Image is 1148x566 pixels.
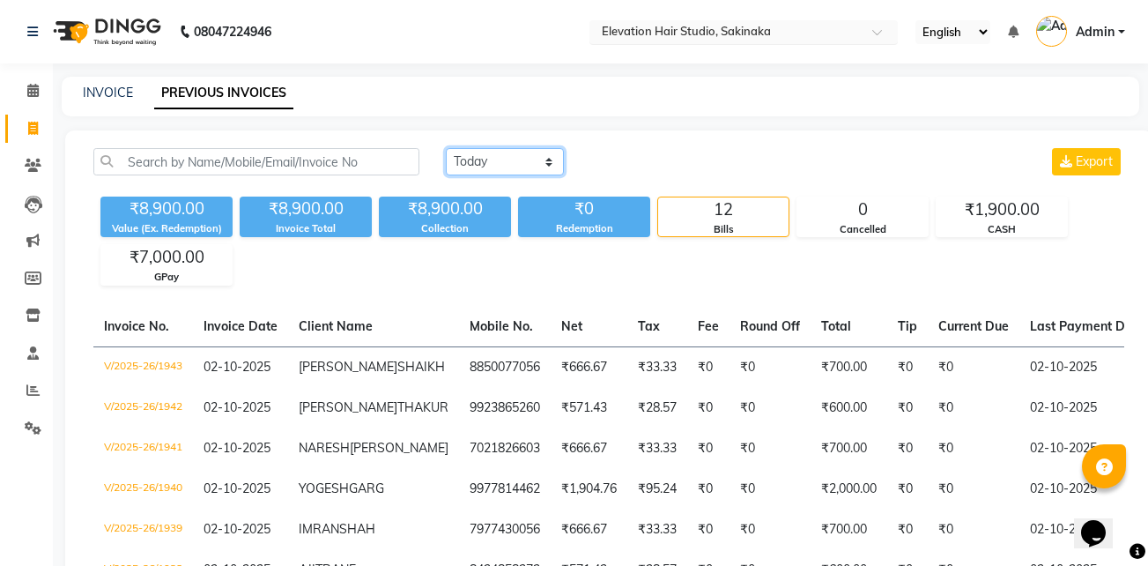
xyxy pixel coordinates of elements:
span: 02-10-2025 [204,480,270,496]
div: 0 [797,197,928,222]
td: 7021826603 [459,428,551,469]
span: [PERSON_NAME] [299,399,397,415]
span: Current Due [938,318,1009,334]
td: ₹0 [887,346,928,388]
td: ₹28.57 [627,388,687,428]
td: ₹700.00 [811,428,887,469]
td: ₹0 [887,469,928,510]
td: 7977430056 [459,510,551,550]
td: ₹0 [928,428,1019,469]
span: Net [561,318,582,334]
div: Cancelled [797,222,928,237]
span: SHAH [339,521,375,537]
span: GARG [349,480,384,496]
span: 02-10-2025 [204,521,270,537]
td: ₹0 [730,510,811,550]
td: ₹33.33 [627,428,687,469]
span: Export [1076,153,1113,169]
td: ₹0 [730,469,811,510]
span: THAKUR [397,399,448,415]
td: ₹666.67 [551,428,627,469]
span: Invoice Date [204,318,278,334]
td: ₹0 [928,510,1019,550]
span: SHAIKH [397,359,445,375]
span: Invoice No. [104,318,169,334]
span: 02-10-2025 [204,399,270,415]
td: ₹0 [928,346,1019,388]
div: CASH [937,222,1067,237]
span: [PERSON_NAME] [350,440,448,456]
td: ₹33.33 [627,510,687,550]
td: ₹2,000.00 [811,469,887,510]
button: Export [1052,148,1121,175]
td: ₹0 [687,388,730,428]
div: ₹8,900.00 [240,197,372,221]
td: ₹666.67 [551,346,627,388]
img: Admin [1036,16,1067,47]
td: V/2025-26/1942 [93,388,193,428]
td: ₹571.43 [551,388,627,428]
span: Mobile No. [470,318,533,334]
div: 12 [658,197,789,222]
span: [PERSON_NAME] [299,359,397,375]
td: ₹0 [730,428,811,469]
td: ₹0 [730,346,811,388]
span: Total [821,318,851,334]
td: ₹0 [928,388,1019,428]
span: YOGESH [299,480,349,496]
td: ₹700.00 [811,346,887,388]
td: ₹95.24 [627,469,687,510]
div: ₹0 [518,197,650,221]
div: GPay [101,270,232,285]
div: ₹7,000.00 [101,245,232,270]
td: ₹0 [687,510,730,550]
span: Client Name [299,318,373,334]
a: INVOICE [83,85,133,101]
td: ₹0 [730,388,811,428]
span: NARESH [299,440,350,456]
span: Tax [638,318,660,334]
td: ₹0 [887,388,928,428]
b: 08047224946 [194,7,271,56]
td: ₹0 [887,428,928,469]
div: ₹1,900.00 [937,197,1067,222]
td: V/2025-26/1939 [93,510,193,550]
td: ₹666.67 [551,510,627,550]
span: Round Off [740,318,800,334]
span: Fee [698,318,719,334]
a: PREVIOUS INVOICES [154,78,293,109]
iframe: chat widget [1074,495,1130,548]
td: 9923865260 [459,388,551,428]
span: Admin [1076,23,1115,41]
td: ₹600.00 [811,388,887,428]
span: Tip [898,318,917,334]
div: ₹8,900.00 [100,197,233,221]
span: 02-10-2025 [204,359,270,375]
input: Search by Name/Mobile/Email/Invoice No [93,148,419,175]
td: V/2025-26/1941 [93,428,193,469]
td: V/2025-26/1940 [93,469,193,510]
div: Redemption [518,221,650,236]
td: ₹0 [687,428,730,469]
div: Invoice Total [240,221,372,236]
div: Value (Ex. Redemption) [100,221,233,236]
td: ₹0 [887,510,928,550]
div: Bills [658,222,789,237]
td: V/2025-26/1943 [93,346,193,388]
td: ₹1,904.76 [551,469,627,510]
img: logo [45,7,166,56]
td: ₹33.33 [627,346,687,388]
span: 02-10-2025 [204,440,270,456]
div: ₹8,900.00 [379,197,511,221]
td: ₹0 [687,346,730,388]
td: ₹0 [928,469,1019,510]
span: Last Payment Date [1030,318,1144,334]
td: ₹700.00 [811,510,887,550]
td: 8850077056 [459,346,551,388]
span: IMRAN [299,521,339,537]
td: ₹0 [687,469,730,510]
div: Collection [379,221,511,236]
td: 9977814462 [459,469,551,510]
